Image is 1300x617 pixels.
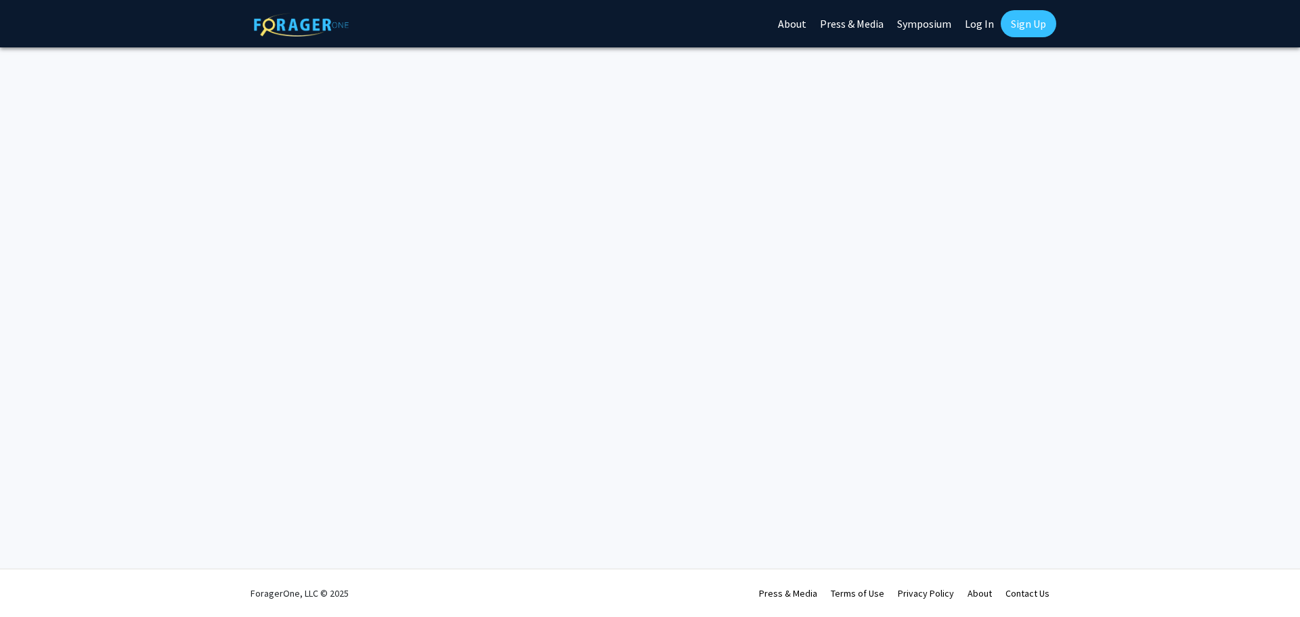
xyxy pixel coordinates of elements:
a: Press & Media [759,587,817,599]
img: ForagerOne Logo [254,13,349,37]
a: Sign Up [1001,10,1056,37]
a: About [968,587,992,599]
div: ForagerOne, LLC © 2025 [251,570,349,617]
a: Contact Us [1005,587,1049,599]
a: Privacy Policy [898,587,954,599]
a: Terms of Use [831,587,884,599]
